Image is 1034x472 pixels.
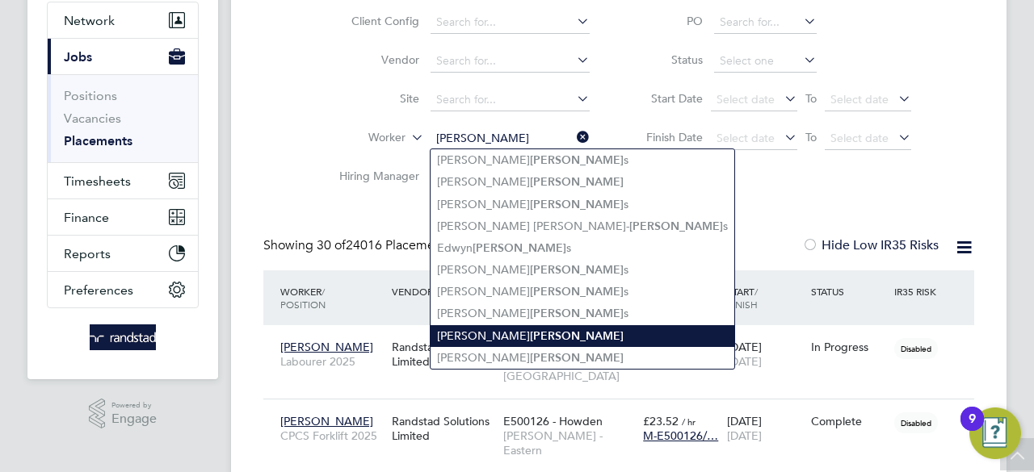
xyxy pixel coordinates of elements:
[48,272,198,307] button: Preferences
[64,133,132,148] a: Placements
[47,324,199,350] a: Go to home page
[64,282,133,298] span: Preferences
[388,332,499,377] div: Randstad Solutions Limited
[64,49,92,65] span: Jobs
[530,307,624,320] b: [PERSON_NAME]
[431,127,590,150] input: Search for...
[717,131,775,145] span: Select date
[811,340,887,354] div: In Progress
[530,351,624,365] b: [PERSON_NAME]
[431,194,734,215] li: [PERSON_NAME] s
[503,428,635,457] span: [PERSON_NAME] - Eastern
[630,91,703,106] label: Start Date
[64,246,111,261] span: Reports
[280,340,373,354] span: [PERSON_NAME]
[280,354,384,369] span: Labourer 2025
[727,285,758,311] span: / Finish
[530,153,624,167] b: [PERSON_NAME]
[276,331,974,345] a: [PERSON_NAME]Labourer 2025Randstad Solutions LimitedJ100106 - Benwell Den…[PERSON_NAME] - [GEOGRA...
[727,428,762,443] span: [DATE]
[473,241,566,255] b: [PERSON_NAME]
[89,399,158,429] a: Powered byEngage
[503,414,603,428] span: E500126 - Howden
[723,277,807,319] div: Start
[807,277,891,306] div: Status
[629,219,723,233] b: [PERSON_NAME]
[530,329,624,343] b: [PERSON_NAME]
[388,277,499,306] div: Vendor
[431,11,590,34] input: Search for...
[326,91,419,106] label: Site
[280,414,373,428] span: [PERSON_NAME]
[717,92,775,107] span: Select date
[431,237,734,259] li: Edwyn s
[431,347,734,369] li: [PERSON_NAME]
[276,405,974,419] a: [PERSON_NAME]CPCS Forklift 2025Randstad Solutions LimitedE500126 - Howden[PERSON_NAME] - Eastern£...
[643,428,718,443] span: M-E500126/…
[431,259,734,281] li: [PERSON_NAME] s
[801,127,822,148] span: To
[530,263,624,277] b: [PERSON_NAME]
[276,277,388,319] div: Worker
[326,52,419,67] label: Vendor
[48,199,198,235] button: Finance
[431,171,734,193] li: [PERSON_NAME]
[111,399,157,412] span: Powered by
[969,419,976,440] div: 9
[630,130,703,144] label: Finish Date
[431,281,734,303] li: [PERSON_NAME] s
[388,406,499,451] div: Randstad Solutions Limited
[894,338,938,359] span: Disabled
[530,285,624,299] b: [PERSON_NAME]
[313,130,406,146] label: Worker
[894,412,938,433] span: Disabled
[801,88,822,109] span: To
[317,237,346,253] span: 30 of
[890,277,946,306] div: IR35 Risk
[714,50,817,73] input: Select one
[280,285,326,311] span: / Position
[630,14,703,28] label: PO
[64,13,115,28] span: Network
[64,111,121,126] a: Vacancies
[64,88,117,103] a: Positions
[48,2,198,38] button: Network
[643,414,679,428] span: £23.52
[830,92,889,107] span: Select date
[811,414,887,428] div: Complete
[48,74,198,162] div: Jobs
[530,198,624,211] b: [PERSON_NAME]
[830,131,889,145] span: Select date
[326,169,419,183] label: Hiring Manager
[90,324,157,350] img: randstad-logo-retina.png
[431,303,734,324] li: [PERSON_NAME] s
[64,210,109,225] span: Finance
[723,332,807,377] div: [DATE]
[530,175,624,189] b: [PERSON_NAME]
[317,237,452,253] span: 24016 Placements
[64,173,131,189] span: Timesheets
[630,52,703,67] label: Status
[802,237,939,253] label: Hide Low IR35 Risks
[714,11,817,34] input: Search for...
[48,163,198,198] button: Timesheets
[723,406,807,451] div: [DATE]
[48,39,198,74] button: Jobs
[969,407,1021,459] button: Open Resource Center, 9 new notifications
[727,354,762,369] span: [DATE]
[431,149,734,171] li: [PERSON_NAME] s
[326,14,419,28] label: Client Config
[682,416,696,428] span: / hr
[263,237,455,254] div: Showing
[431,325,734,347] li: [PERSON_NAME]
[431,215,734,237] li: [PERSON_NAME] [PERSON_NAME]- s
[431,50,590,73] input: Search for...
[431,89,590,111] input: Search for...
[48,236,198,271] button: Reports
[280,428,384,443] span: CPCS Forklift 2025
[111,412,157,426] span: Engage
